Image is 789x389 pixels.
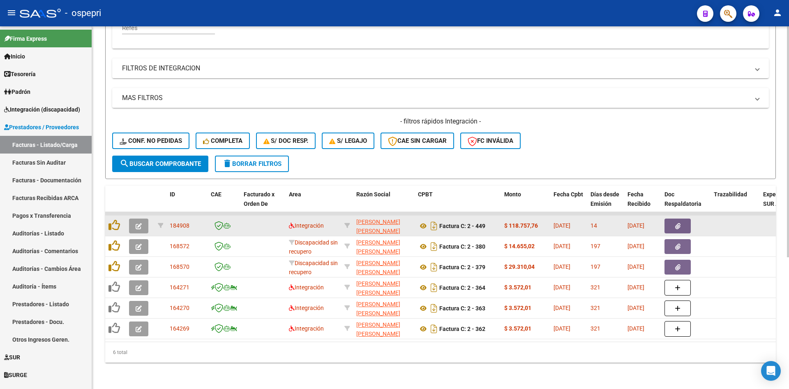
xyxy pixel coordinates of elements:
div: 27265989026 [356,300,411,317]
span: Días desde Emisión [591,191,619,207]
span: [PERSON_NAME] [PERSON_NAME] [356,301,400,317]
span: [DATE] [628,243,644,249]
span: 321 [591,284,600,291]
span: Integración (discapacidad) [4,105,80,114]
span: 164271 [170,284,189,291]
span: [DATE] [554,284,570,291]
span: [DATE] [554,243,570,249]
span: Facturado x Orden De [244,191,275,207]
span: Firma Express [4,34,47,43]
span: [DATE] [554,222,570,229]
span: Integración [289,222,324,229]
strong: Factura C: 2 - 362 [439,326,485,332]
i: Descargar documento [429,302,439,315]
i: Descargar documento [429,261,439,274]
span: 321 [591,305,600,311]
datatable-header-cell: Doc Respaldatoria [661,186,711,222]
div: 27265989026 [356,279,411,296]
span: 184908 [170,222,189,229]
mat-icon: menu [7,8,16,18]
span: Integración [289,325,324,332]
mat-expansion-panel-header: MAS FILTROS [112,88,769,108]
span: 168572 [170,243,189,249]
button: Conf. no pedidas [112,133,189,149]
span: Trazabilidad [714,191,747,198]
span: Completa [203,137,242,144]
span: Fecha Cpbt [554,191,583,198]
span: [DATE] [554,305,570,311]
span: Integración [289,284,324,291]
mat-panel-title: MAS FILTROS [122,93,749,102]
span: Discapacidad sin recupero [289,239,338,255]
span: Conf. no pedidas [120,137,182,144]
button: Buscar Comprobante [112,156,208,172]
span: Razón Social [356,191,390,198]
span: SURGE [4,370,27,380]
div: 6 total [105,342,776,363]
span: 197 [591,243,600,249]
span: 321 [591,325,600,332]
span: Doc Respaldatoria [664,191,701,207]
button: Borrar Filtros [215,156,289,172]
span: 164270 [170,305,189,311]
span: Tesorería [4,70,36,79]
span: [DATE] [628,325,644,332]
strong: $ 3.572,01 [504,284,531,291]
strong: Factura C: 2 - 380 [439,243,485,250]
strong: Factura C: 2 - 379 [439,264,485,270]
span: Fecha Recibido [628,191,651,207]
span: Prestadores / Proveedores [4,123,79,132]
datatable-header-cell: Facturado x Orden De [240,186,286,222]
datatable-header-cell: Area [286,186,341,222]
span: Inicio [4,52,25,61]
span: Discapacidad sin recupero [289,260,338,276]
strong: $ 3.572,01 [504,325,531,332]
i: Descargar documento [429,281,439,294]
span: SUR [4,353,20,362]
span: [DATE] [628,222,644,229]
div: 27265989026 [356,259,411,276]
button: CAE SIN CARGAR [381,133,454,149]
span: 197 [591,263,600,270]
span: Borrar Filtros [222,160,281,168]
span: Padrón [4,87,30,96]
strong: $ 29.310,04 [504,263,535,270]
strong: Factura C: 2 - 364 [439,284,485,291]
i: Descargar documento [429,219,439,233]
span: 164269 [170,325,189,332]
span: 168570 [170,263,189,270]
datatable-header-cell: CAE [208,186,240,222]
mat-icon: delete [222,158,232,168]
span: - ospepri [65,4,101,22]
mat-icon: search [120,158,129,168]
span: Monto [504,191,521,198]
h4: - filtros rápidos Integración - [112,117,769,126]
button: FC Inválida [460,133,521,149]
datatable-header-cell: CPBT [415,186,501,222]
datatable-header-cell: Razón Social [353,186,415,222]
span: 14 [591,222,597,229]
button: S/ legajo [322,133,374,149]
div: 27265989026 [356,320,411,338]
span: CPBT [418,191,433,198]
span: [DATE] [554,325,570,332]
span: [PERSON_NAME] [PERSON_NAME] [356,280,400,296]
span: S/ Doc Resp. [263,137,309,144]
span: [DATE] [628,263,644,270]
div: 27265989026 [356,238,411,255]
span: S/ legajo [329,137,367,144]
i: Descargar documento [429,322,439,335]
span: [DATE] [628,305,644,311]
div: 27265989026 [356,217,411,235]
datatable-header-cell: Trazabilidad [711,186,760,222]
mat-expansion-panel-header: FILTROS DE INTEGRACION [112,58,769,78]
span: FC Inválida [468,137,513,144]
span: Integración [289,305,324,311]
span: CAE [211,191,221,198]
div: Open Intercom Messenger [761,361,781,381]
button: Completa [196,133,250,149]
span: [PERSON_NAME] [PERSON_NAME] [356,321,400,338]
span: ID [170,191,175,198]
span: [DATE] [554,263,570,270]
strong: $ 3.572,01 [504,305,531,311]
